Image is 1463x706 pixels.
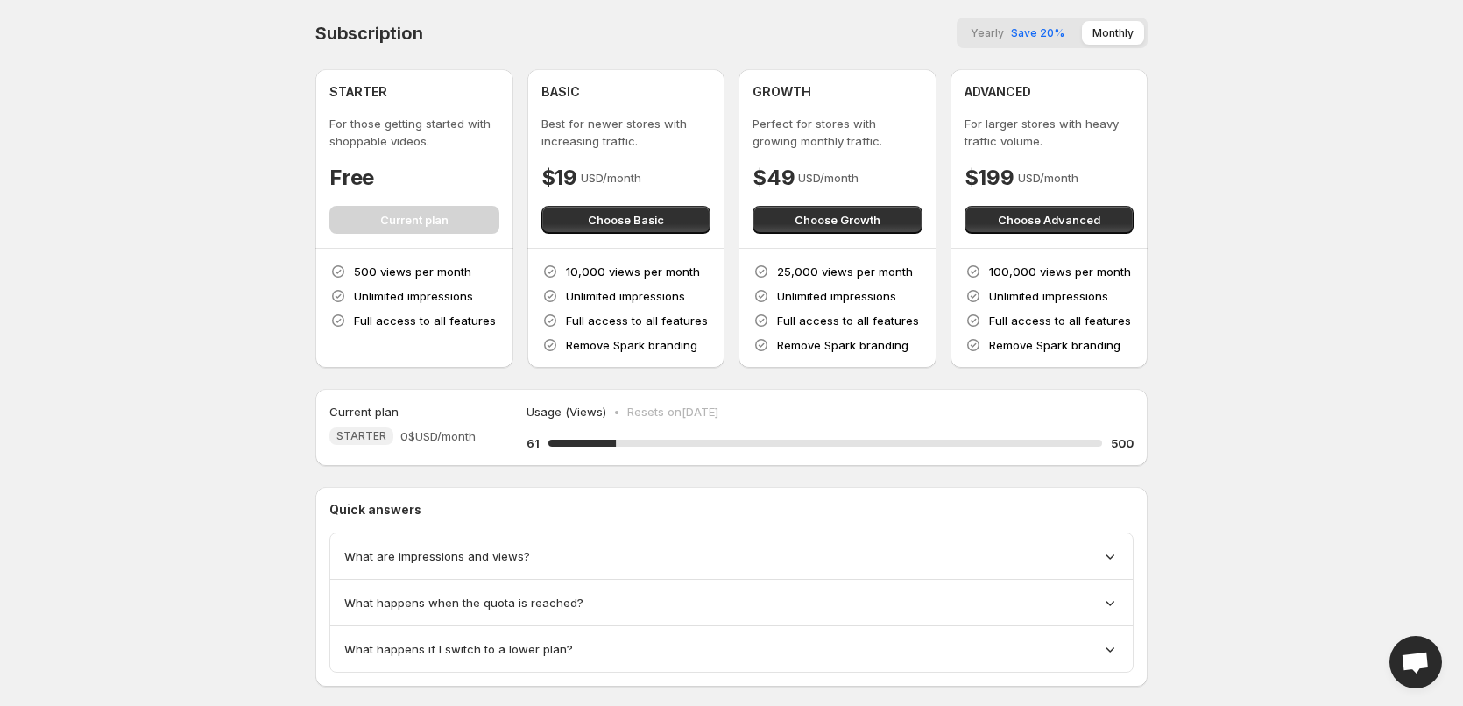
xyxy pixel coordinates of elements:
h5: 61 [527,434,540,452]
p: Unlimited impressions [777,287,896,305]
h4: $49 [753,164,795,192]
p: USD/month [798,169,859,187]
h4: ADVANCED [965,83,1031,101]
span: Choose Growth [795,211,880,229]
h4: $199 [965,164,1014,192]
p: Usage (Views) [527,403,606,420]
p: Unlimited impressions [989,287,1108,305]
p: • [613,403,620,420]
p: 100,000 views per month [989,263,1131,280]
p: Remove Spark branding [566,336,697,354]
button: YearlySave 20% [960,21,1075,45]
p: Full access to all features [566,312,708,329]
h5: Current plan [329,403,399,420]
span: What happens when the quota is reached? [344,594,583,611]
button: Choose Growth [753,206,922,234]
p: Remove Spark branding [989,336,1120,354]
p: Best for newer stores with increasing traffic. [541,115,711,150]
p: For those getting started with shoppable videos. [329,115,499,150]
span: What happens if I switch to a lower plan? [344,640,573,658]
p: Full access to all features [777,312,919,329]
p: Resets on [DATE] [627,403,718,420]
p: USD/month [1018,169,1078,187]
span: Save 20% [1011,26,1064,39]
p: 500 views per month [354,263,471,280]
span: Yearly [971,26,1004,39]
button: Choose Basic [541,206,711,234]
span: What are impressions and views? [344,547,530,565]
h4: Free [329,164,374,192]
h4: BASIC [541,83,580,101]
button: Choose Advanced [965,206,1134,234]
p: Unlimited impressions [566,287,685,305]
span: Choose Advanced [998,211,1100,229]
button: Monthly [1082,21,1144,45]
p: Full access to all features [354,312,496,329]
p: Perfect for stores with growing monthly traffic. [753,115,922,150]
p: Unlimited impressions [354,287,473,305]
span: 0$ USD/month [400,427,476,445]
p: Remove Spark branding [777,336,908,354]
p: 10,000 views per month [566,263,700,280]
span: STARTER [336,429,386,443]
span: Choose Basic [588,211,664,229]
p: USD/month [581,169,641,187]
p: For larger stores with heavy traffic volume. [965,115,1134,150]
p: Quick answers [329,501,1134,519]
h5: 500 [1111,434,1134,452]
h4: GROWTH [753,83,811,101]
p: 25,000 views per month [777,263,913,280]
h4: $19 [541,164,577,192]
p: Full access to all features [989,312,1131,329]
h4: Subscription [315,23,423,44]
div: Open chat [1389,636,1442,688]
h4: STARTER [329,83,387,101]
